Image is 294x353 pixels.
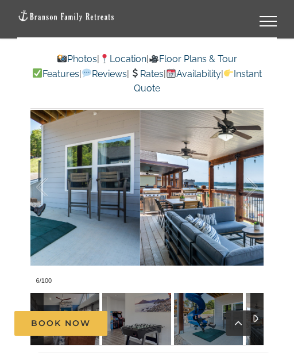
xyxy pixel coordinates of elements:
a: Reviews [82,68,127,79]
img: 00-Skye-Retreat-at-Table-Rock-Lake-1043-scaled.jpg-nggid042766-ngg0dyn-120x90-00f0w010c011r110f11... [102,293,171,345]
img: Branson Family Retreats Logo [17,9,115,22]
img: Skye-Retreat-at-Table-Rock-Lake-3004-Edit-scaled.jpg-nggid042979-ngg0dyn-120x90-00f0w010c011r110f... [30,293,99,345]
a: Photos [57,53,97,64]
a: Availability [166,68,221,79]
img: ✅ [33,68,42,78]
span: Book Now [31,319,91,328]
img: 🎥 [149,54,158,63]
a: Floor Plans & Tour [149,53,237,64]
a: Location [99,53,146,64]
img: 👉 [224,68,233,78]
a: Features [32,68,79,79]
a: Toggle Menu [245,16,291,26]
img: 💬 [82,68,91,78]
img: 📍 [100,54,109,63]
p: | | | | | | [30,52,264,96]
img: 💲 [130,68,140,78]
img: 📆 [167,68,176,78]
a: Rates [129,68,163,79]
a: Book Now [14,311,107,336]
img: 058-Skye-Retreat-Branson-Family-Retreats-Table-Rock-Lake-vacation-home-1622-scaled.jpg-nggid04189... [174,293,243,345]
img: 📸 [57,54,67,63]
